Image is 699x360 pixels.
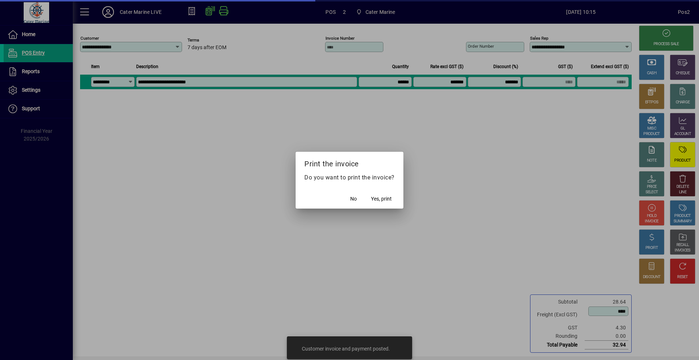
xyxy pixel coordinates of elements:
button: No [342,193,365,206]
h2: Print the invoice [296,152,403,173]
button: Yes, print [368,193,395,206]
p: Do you want to print the invoice? [304,173,395,182]
span: No [350,195,357,203]
span: Yes, print [371,195,392,203]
